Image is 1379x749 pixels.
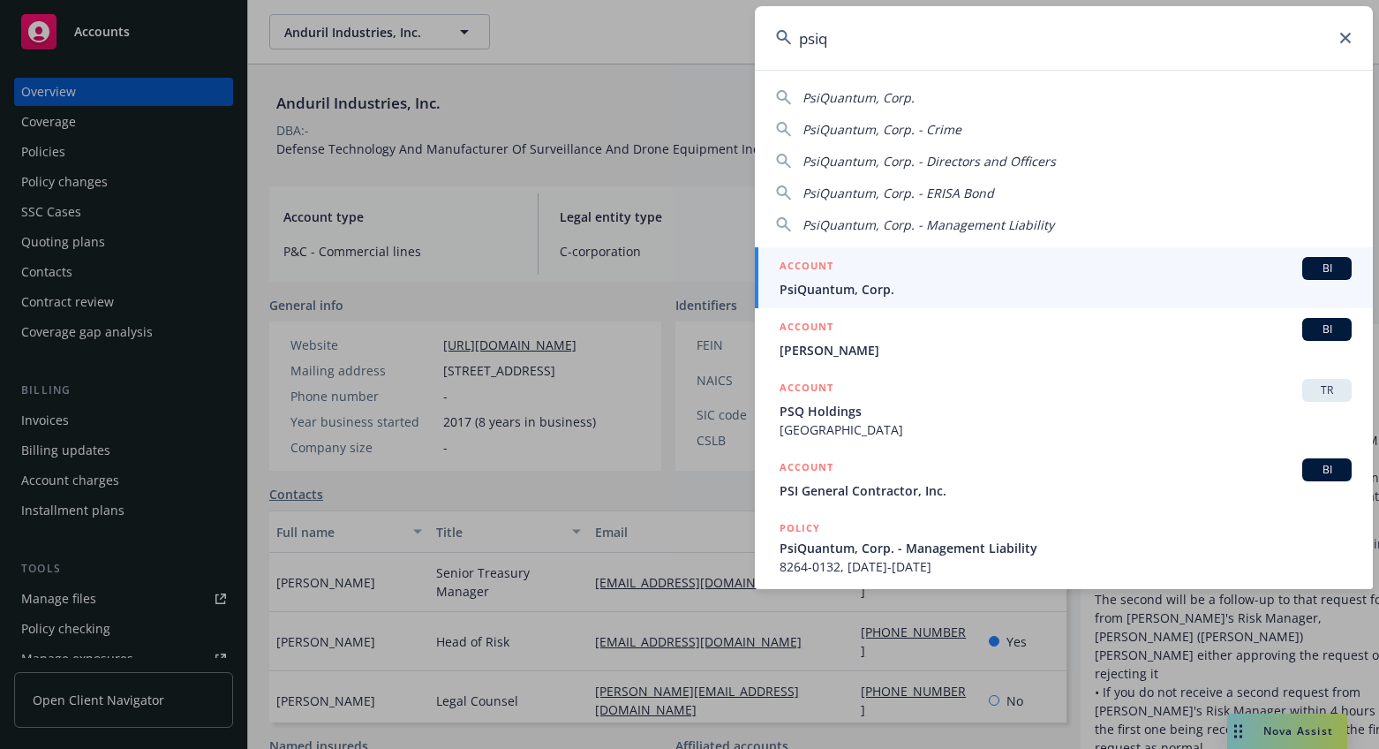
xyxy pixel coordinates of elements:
span: TR [1309,382,1345,398]
a: ACCOUNTBI[PERSON_NAME] [755,308,1373,369]
a: ACCOUNTTRPSQ Holdings[GEOGRAPHIC_DATA] [755,369,1373,449]
a: POLICYPsiQuantum, Corp. - Management Liability8264-0132, [DATE]-[DATE] [755,510,1373,586]
h5: ACCOUNT [780,257,833,278]
h5: POLICY [780,519,820,537]
span: PsiQuantum, Corp. - Crime [803,121,961,138]
h5: ACCOUNT [780,318,833,339]
span: BI [1309,322,1345,337]
h5: ACCOUNT [780,458,833,480]
span: PsiQuantum, Corp. [780,280,1352,299]
span: PsiQuantum, Corp. - Directors and Officers [803,153,1056,170]
a: ACCOUNTBIPSI General Contractor, Inc. [755,449,1373,510]
span: BI [1309,462,1345,478]
span: PSQ Holdings [780,402,1352,420]
a: ACCOUNTBIPsiQuantum, Corp. [755,247,1373,308]
span: 8264-0132, [DATE]-[DATE] [780,557,1352,576]
span: PsiQuantum, Corp. - Management Liability [780,539,1352,557]
span: PsiQuantum, Corp. - Management Liability [803,216,1054,233]
span: [PERSON_NAME] [780,341,1352,359]
h5: ACCOUNT [780,379,833,400]
input: Search... [755,6,1373,70]
span: BI [1309,261,1345,276]
span: PsiQuantum, Corp. [803,89,915,106]
span: [GEOGRAPHIC_DATA] [780,420,1352,439]
span: PsiQuantum, Corp. - ERISA Bond [803,185,994,201]
span: PSI General Contractor, Inc. [780,481,1352,500]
